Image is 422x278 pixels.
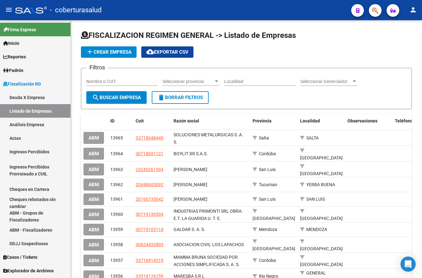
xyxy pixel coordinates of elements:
button: ABM [83,239,104,251]
button: ABM [83,255,104,266]
span: ABM [89,151,99,157]
span: 13957 [110,258,123,263]
span: 13958 [110,242,123,247]
span: Fiscalización RG [3,80,41,87]
button: ABM [83,224,104,235]
h3: Filtros [86,63,108,72]
span: CHIRINO GABRIELA NOELIA [174,167,207,172]
span: GALDAR S. A. S. [174,227,205,232]
span: VELASCO MARCELO FABIAN [174,197,207,202]
span: 30624433803 [136,242,163,247]
span: SALTA [306,135,319,140]
span: Seleccionar provincia [162,79,214,84]
span: [GEOGRAPHIC_DATA] [253,216,295,221]
span: [GEOGRAPHIC_DATA][PERSON_NAME] [300,262,343,274]
span: Salta [259,135,269,140]
span: 13964 [110,151,123,156]
span: ABM [89,197,99,202]
span: Mendoza [259,227,277,232]
span: Localidad [300,118,320,123]
button: Exportar CSV [141,46,193,58]
span: 20448603092 [136,182,163,187]
datatable-header-cell: Cuit [133,114,171,128]
mat-icon: menu [5,6,13,14]
span: FISCALIZACION REGIMEN GENERAL -> Listado de Empresas [81,31,296,40]
span: ABM [89,212,99,217]
mat-icon: search [92,94,100,101]
span: [GEOGRAPHIC_DATA] [300,216,343,221]
datatable-header-cell: Observaciones [345,114,392,128]
mat-icon: add [86,48,94,56]
span: INDUSTRIAS PRIMONTI SRL OBRA: E.T. LA GUARIDA U. T. E. [174,209,242,221]
button: ABM [83,209,104,220]
span: 13960 [110,212,123,217]
datatable-header-cell: ID [108,114,133,128]
span: SOLUCIONES METALURGICAS S. A. S. [174,132,243,145]
span: Crear Empresa [86,49,131,55]
span: ABM [89,167,99,173]
span: [GEOGRAPHIC_DATA] [300,171,343,176]
span: Cuit [136,118,144,123]
span: 13965 [110,135,123,140]
span: 30718031121 [136,151,163,156]
button: ABM [83,163,104,175]
button: Borrar Filtros [152,91,209,104]
button: Buscar Empresa [86,91,147,104]
button: ABM [83,132,104,144]
span: San Luis [259,197,276,202]
span: BOYLIT XR S.A.S. [174,151,208,156]
span: Seleccionar Gerenciador [300,79,352,84]
span: 13963 [110,167,123,172]
span: 30719103118 [136,227,163,232]
span: YERBA BUENA [306,182,335,187]
span: 33716914319 [136,258,163,263]
button: ABM [83,179,104,190]
span: Teléfono [395,118,413,123]
button: Crear Empresa [81,46,137,58]
button: ABM [83,193,104,205]
span: 33718048449 [136,135,163,140]
span: Buscar Empresa [92,95,141,100]
span: Inicio [3,40,19,47]
span: 30719136504 [136,212,163,217]
span: Tucuman [259,182,277,187]
datatable-header-cell: Razón social [171,114,250,128]
span: 20166735042 [136,197,163,202]
span: Firma Express [3,26,36,33]
span: 13959 [110,227,123,232]
span: San Luis [259,167,276,172]
span: ABM [89,258,99,263]
span: [GEOGRAPHIC_DATA] [300,246,343,251]
span: Cordoba [259,151,276,156]
span: ABM [89,242,99,248]
span: MENDOZA [306,227,327,232]
span: Observaciones [347,118,377,123]
span: Exportar CSV [146,49,188,55]
span: ABM [89,135,99,141]
span: Casos / Tickets [3,254,37,261]
span: MAMMA BRUNA SOCIEDAD POR ACCIONES SIMPLIFICADA S. A. S. [174,255,240,267]
span: Padrón [3,67,23,74]
span: Cordoba [259,258,276,263]
span: ID [110,118,114,123]
span: 13962 [110,182,123,187]
span: ASOCIACION CIVIL LOS LAPACHOS [174,242,244,247]
mat-icon: cloud_download [146,48,154,56]
span: Reportes [3,53,26,60]
datatable-header-cell: Provincia [250,114,297,128]
span: [GEOGRAPHIC_DATA] [253,246,295,251]
span: ABM [89,227,99,233]
span: 13961 [110,197,123,202]
span: LOPEZ OLESZUK LAUTARO [174,182,207,187]
span: Explorador de Archivos [3,267,54,274]
button: ABM [83,148,104,159]
span: Razón social [174,118,199,123]
span: Borrar Filtros [157,95,203,100]
span: 23245261594 [136,167,163,172]
span: SAN LUIS [306,197,325,202]
span: [GEOGRAPHIC_DATA] [300,155,343,160]
span: Provincia [253,118,272,123]
mat-icon: delete [157,94,165,101]
span: - coberturasalud [50,3,101,17]
datatable-header-cell: Localidad [297,114,345,128]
